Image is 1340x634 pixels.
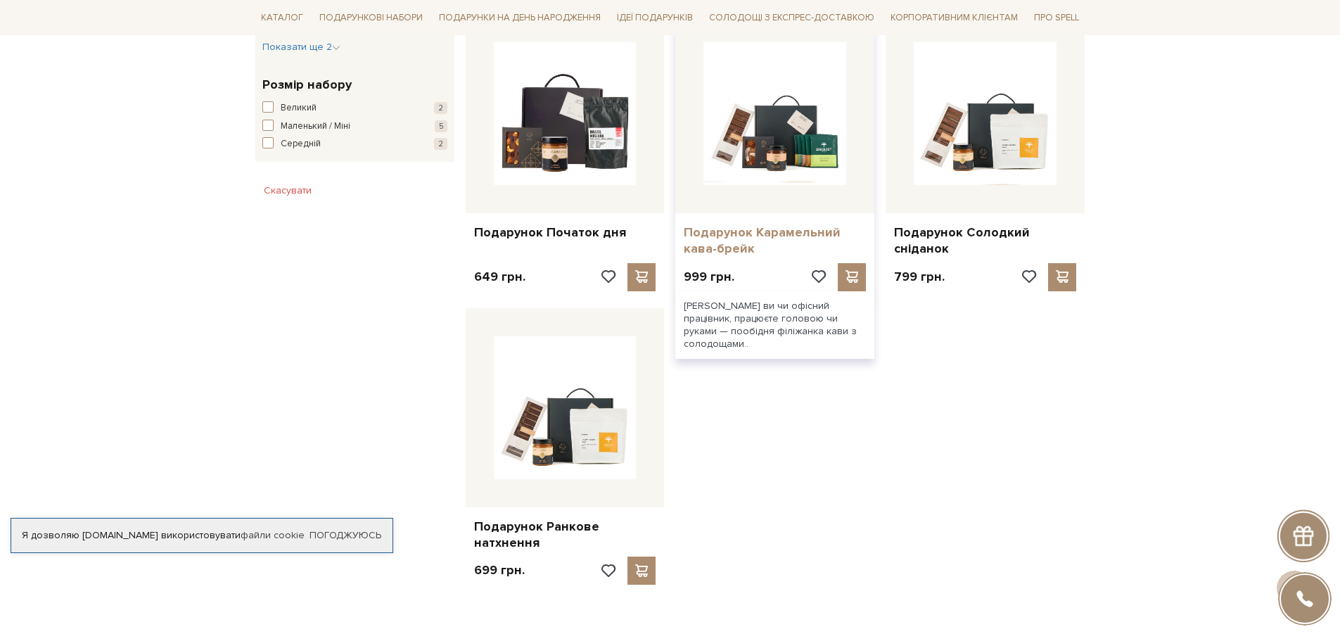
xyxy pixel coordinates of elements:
[310,529,381,542] a: Погоджуюсь
[314,7,428,29] span: Подарункові набори
[474,519,656,552] a: Подарунок Ранкове натхнення
[241,529,305,541] a: файли cookie
[255,179,320,202] button: Скасувати
[11,529,393,542] div: Я дозволяю [DOMAIN_NAME] використовувати
[474,269,525,285] p: 649 грн.
[703,6,880,30] a: Солодощі з експрес-доставкою
[684,224,866,258] a: Подарунок Карамельний кава-брейк
[434,102,447,114] span: 2
[894,224,1076,258] a: Подарунок Солодкий сніданок
[281,101,317,115] span: Великий
[262,40,340,54] button: Показати ще 2
[611,7,698,29] span: Ідеї подарунків
[262,101,447,115] button: Великий 2
[281,120,350,134] span: Маленький / Міні
[262,120,447,134] button: Маленький / Міні 5
[675,291,874,360] div: [PERSON_NAME] ви чи офісний працівник, працюєте головою чи руками — пообідня філіжанка кави з сол...
[684,269,734,285] p: 999 грн.
[262,137,447,151] button: Середній 2
[255,7,309,29] span: Каталог
[433,7,606,29] span: Подарунки на День народження
[474,562,525,578] p: 699 грн.
[894,269,945,285] p: 799 грн.
[281,137,321,151] span: Середній
[1028,7,1085,29] span: Про Spell
[474,224,656,241] a: Подарунок Початок дня
[885,6,1023,30] a: Корпоративним клієнтам
[262,41,340,53] span: Показати ще 2
[435,120,447,132] span: 5
[434,138,447,150] span: 2
[262,75,352,94] span: Розмір набору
